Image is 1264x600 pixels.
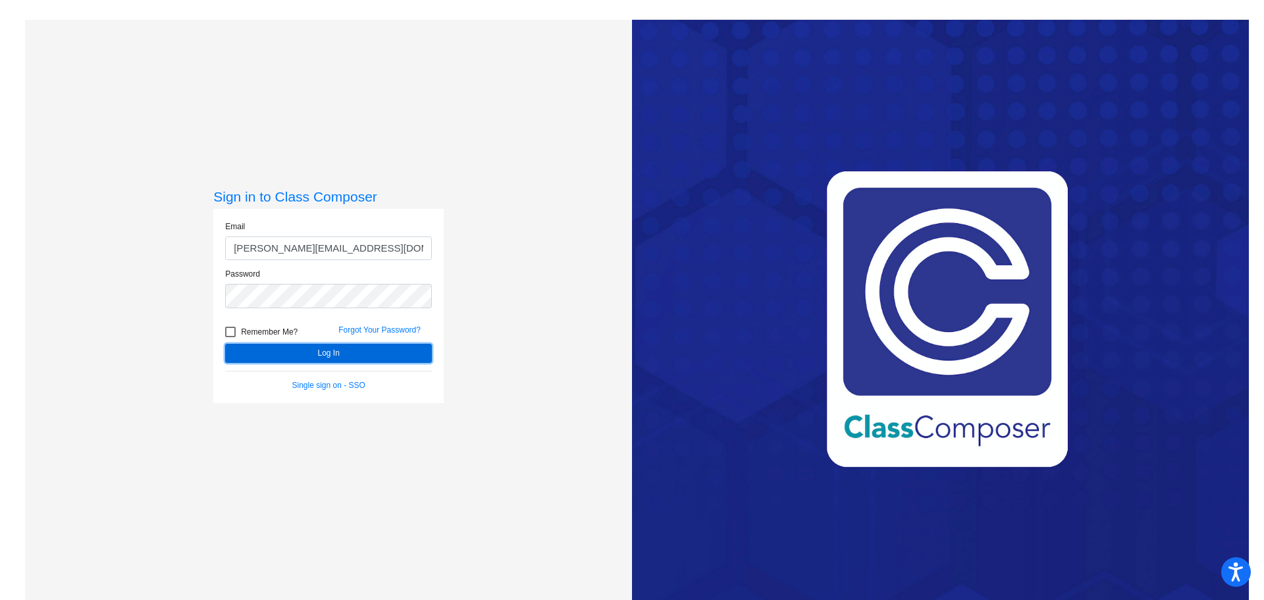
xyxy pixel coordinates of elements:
[225,344,432,363] button: Log In
[225,268,260,280] label: Password
[241,324,298,340] span: Remember Me?
[338,325,421,335] a: Forgot Your Password?
[225,221,245,232] label: Email
[292,381,365,390] a: Single sign on - SSO
[213,188,444,205] h3: Sign in to Class Composer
